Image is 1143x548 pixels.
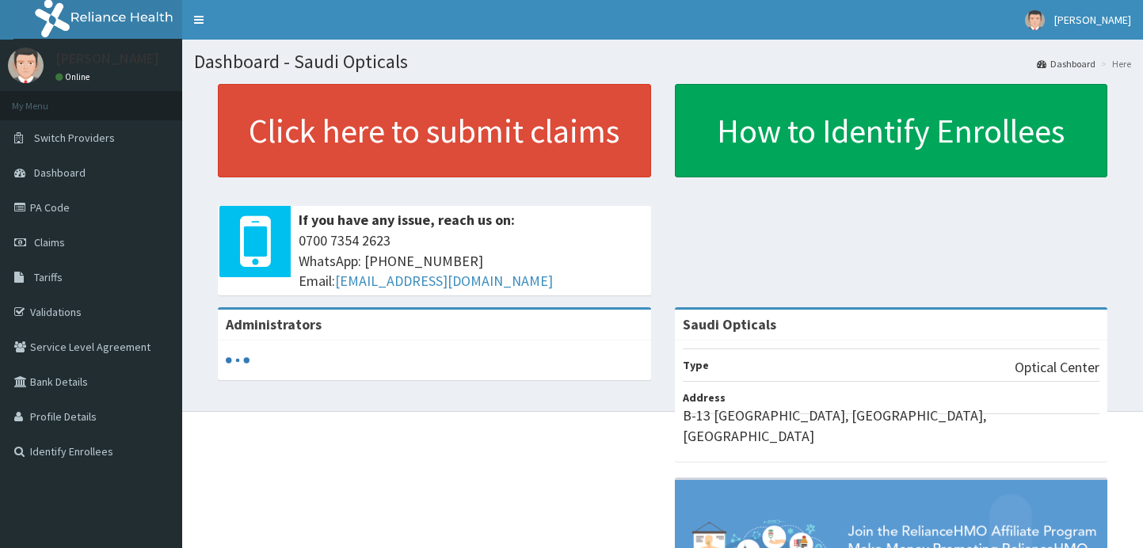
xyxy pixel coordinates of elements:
span: [PERSON_NAME] [1054,13,1131,27]
a: Click here to submit claims [218,84,651,177]
svg: audio-loading [226,348,250,372]
p: B-13 [GEOGRAPHIC_DATA], [GEOGRAPHIC_DATA], [GEOGRAPHIC_DATA] [683,405,1100,446]
b: Address [683,390,726,405]
h1: Dashboard - Saudi Opticals [194,51,1131,72]
b: Administrators [226,315,322,333]
a: [EMAIL_ADDRESS][DOMAIN_NAME] [335,272,553,290]
img: User Image [1025,10,1045,30]
span: 0700 7354 2623 WhatsApp: [PHONE_NUMBER] Email: [299,230,643,291]
span: Switch Providers [34,131,115,145]
img: User Image [8,48,44,83]
strong: Saudi Opticals [683,315,776,333]
b: Type [683,358,709,372]
span: Claims [34,235,65,249]
b: If you have any issue, reach us on: [299,211,515,229]
a: Dashboard [1037,57,1095,70]
p: Optical Center [1015,357,1099,378]
span: Tariffs [34,270,63,284]
a: Online [55,71,93,82]
p: [PERSON_NAME] [55,51,159,66]
li: Here [1097,57,1131,70]
a: How to Identify Enrollees [675,84,1108,177]
span: Dashboard [34,166,86,180]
